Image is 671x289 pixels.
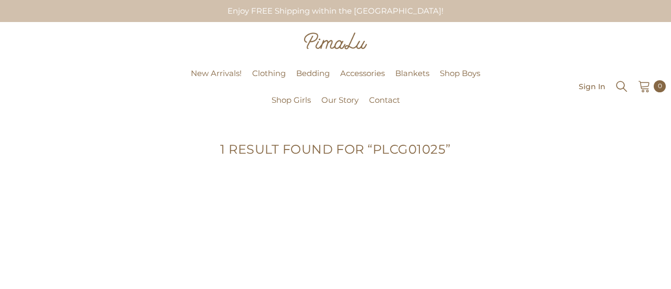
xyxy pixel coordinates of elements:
[304,33,367,49] img: Pimalu
[579,83,605,90] span: Sign In
[440,68,480,78] span: Shop Boys
[364,94,405,121] a: Contact
[579,82,605,90] a: Sign In
[316,94,364,121] a: Our Story
[615,79,629,93] summary: Search
[182,1,489,21] div: Enjoy FREE Shipping within the [GEOGRAPHIC_DATA]!
[390,67,435,94] a: Blankets
[340,68,385,78] span: Accessories
[252,68,286,78] span: Clothing
[266,94,316,121] a: Shop Girls
[29,131,642,170] h1: 1 result found for “PLCG01025”
[658,80,662,92] span: 0
[321,95,359,105] span: Our Story
[272,95,311,105] span: Shop Girls
[291,67,335,94] a: Bedding
[335,67,390,94] a: Accessories
[435,67,485,94] a: Shop Boys
[369,95,400,105] span: Contact
[186,67,247,94] a: New Arrivals!
[395,68,429,78] span: Blankets
[296,68,330,78] span: Bedding
[5,83,38,91] a: Pimalu
[247,67,291,94] a: Clothing
[191,68,242,78] span: New Arrivals!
